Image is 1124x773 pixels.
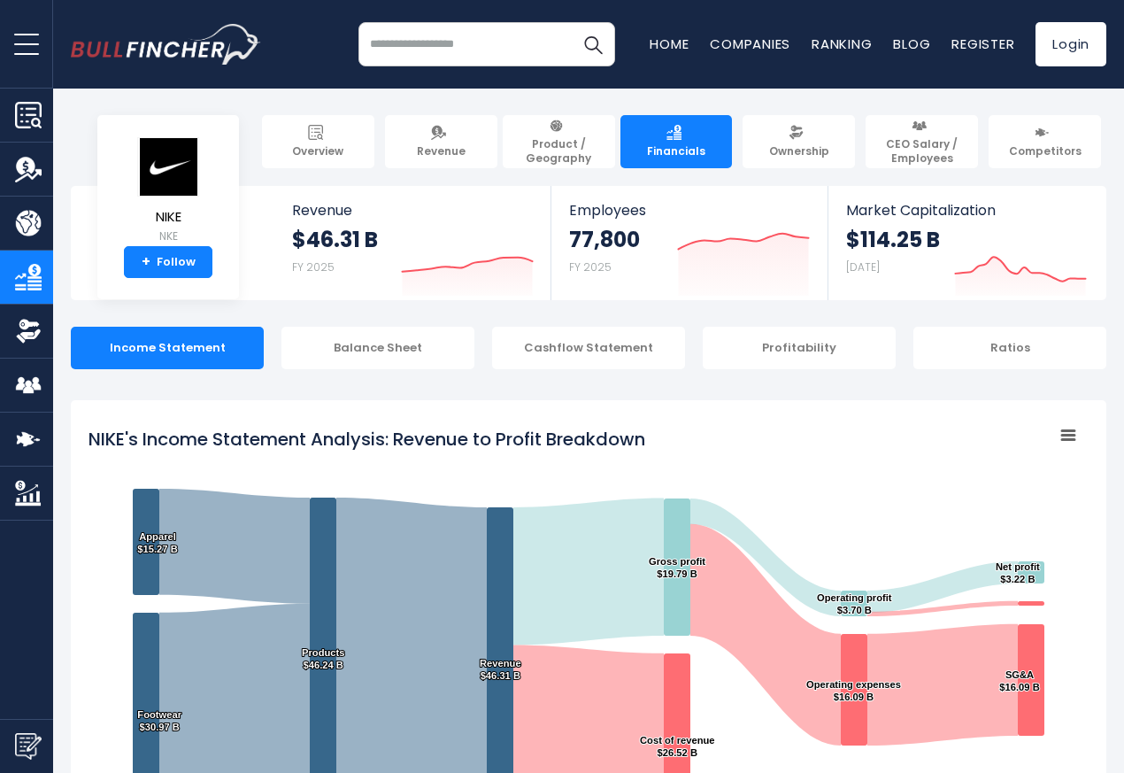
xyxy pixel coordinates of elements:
small: FY 2025 [569,259,612,274]
text: Footwear $30.97 B [137,709,181,732]
span: Revenue [417,144,466,158]
a: Revenue $46.31 B FY 2025 [274,186,551,300]
span: Financials [647,144,705,158]
text: SG&A $16.09 B [999,669,1039,692]
a: Go to homepage [71,24,261,65]
strong: 77,800 [569,226,640,253]
text: Net profit $3.22 B [996,561,1040,584]
span: Revenue [292,202,534,219]
a: Companies [710,35,790,53]
a: Ownership [743,115,855,168]
span: Market Capitalization [846,202,1087,219]
span: Overview [292,144,343,158]
div: Ratios [913,327,1106,369]
a: Home [650,35,689,53]
a: Register [951,35,1014,53]
a: Market Capitalization $114.25 B [DATE] [828,186,1105,300]
div: Cashflow Statement [492,327,685,369]
text: Cost of revenue $26.52 B [640,735,715,758]
a: Ranking [812,35,872,53]
a: Revenue [385,115,497,168]
a: Employees 77,800 FY 2025 [551,186,827,300]
span: Competitors [1009,144,1082,158]
a: Overview [262,115,374,168]
a: Product / Geography [503,115,615,168]
div: Income Statement [71,327,264,369]
small: [DATE] [846,259,880,274]
a: Blog [893,35,930,53]
a: Competitors [989,115,1101,168]
text: Apparel $15.27 B [137,531,177,554]
text: Operating expenses $16.09 B [806,679,901,702]
span: Employees [569,202,809,219]
img: Ownership [15,318,42,344]
a: NIKE NKE [136,136,200,247]
text: Products $46.24 B [302,647,345,670]
a: Login [1035,22,1106,66]
img: bullfincher logo [71,24,261,65]
div: Profitability [703,327,896,369]
tspan: NIKE's Income Statement Analysis: Revenue to Profit Breakdown [89,427,645,452]
a: Financials [620,115,733,168]
div: Balance Sheet [281,327,474,369]
small: FY 2025 [292,259,335,274]
strong: + [142,254,150,270]
small: NKE [137,228,199,244]
a: CEO Salary / Employees [866,115,978,168]
text: Operating profit $3.70 B [817,592,892,615]
span: Product / Geography [511,137,607,165]
span: CEO Salary / Employees [874,137,970,165]
span: NIKE [137,210,199,225]
a: +Follow [124,246,212,278]
text: Gross profit $19.79 B [649,556,705,579]
strong: $46.31 B [292,226,378,253]
text: Revenue $46.31 B [480,658,521,681]
button: Search [571,22,615,66]
span: Ownership [769,144,829,158]
strong: $114.25 B [846,226,940,253]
